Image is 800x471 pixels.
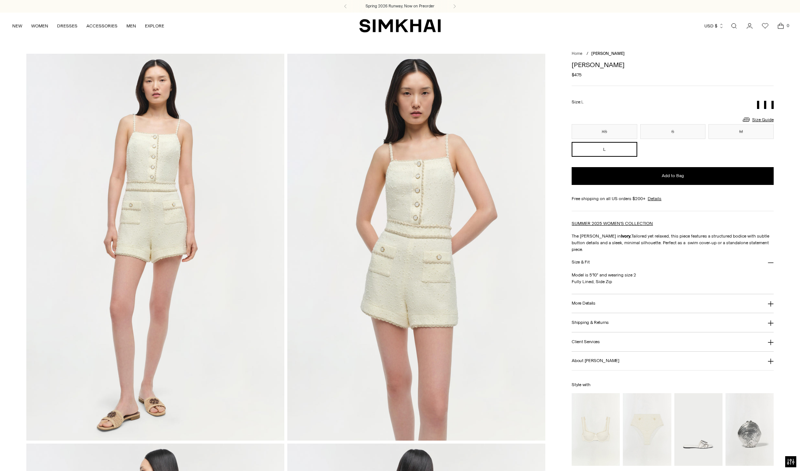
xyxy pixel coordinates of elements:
[572,124,637,139] button: XS
[572,142,637,157] button: L
[708,124,774,139] button: M
[572,313,773,332] button: Shipping & Returns
[572,352,773,371] button: About [PERSON_NAME]
[648,195,661,202] a: Details
[572,221,653,226] a: SUMMER 2025 WOMEN'S COLLECTION
[366,3,434,9] a: Spring 2026 Runway, Now on Preorder
[773,19,788,33] a: Open cart modal
[31,18,48,34] a: WOMEN
[662,173,684,179] span: Add to Bag
[640,124,705,139] button: S
[572,272,773,285] p: Model is 5'10" and wearing size 2 Fully Lined, Side Zip
[572,301,595,306] h3: More Details
[572,253,773,272] button: Size & Fit
[621,233,631,239] strong: Ivory.
[727,19,741,33] a: Open search modal
[572,260,589,265] h3: Size & Fit
[572,339,600,344] h3: Client Services
[704,18,724,34] button: USD $
[742,19,757,33] a: Go to the account page
[591,51,625,56] span: [PERSON_NAME]
[572,99,584,106] label: Size:
[572,62,773,68] h1: [PERSON_NAME]
[674,393,723,465] a: Simkhai Monogram Slide
[359,19,441,33] a: SIMKHAI
[742,115,774,124] a: Size Guide
[623,393,671,465] a: Diana High Waist Bikini Bottom
[572,167,773,185] button: Add to Bag
[572,393,620,465] a: Klara Balconette Bikini Top
[12,18,22,34] a: NEW
[572,320,609,325] h3: Shipping & Returns
[572,294,773,313] button: More Details
[581,100,584,105] span: L
[572,382,773,387] h6: Style with
[784,22,791,29] span: 0
[572,51,582,56] a: Home
[572,195,773,202] div: Free shipping on all US orders $200+
[572,72,582,78] span: $475
[26,54,284,441] img: Ginny Romper
[57,18,77,34] a: DRESSES
[572,332,773,351] button: Client Services
[145,18,164,34] a: EXPLORE
[287,54,545,441] img: Ginny Romper
[86,18,118,34] a: ACCESSORIES
[126,18,136,34] a: MEN
[586,51,588,57] div: /
[572,51,773,57] nav: breadcrumbs
[725,393,774,465] a: Cove Shell Clutch
[572,233,773,253] p: The [PERSON_NAME] in Tailored yet relaxed, this piece features a structured bodice with subtle bu...
[758,19,773,33] a: Wishlist
[572,358,619,363] h3: About [PERSON_NAME]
